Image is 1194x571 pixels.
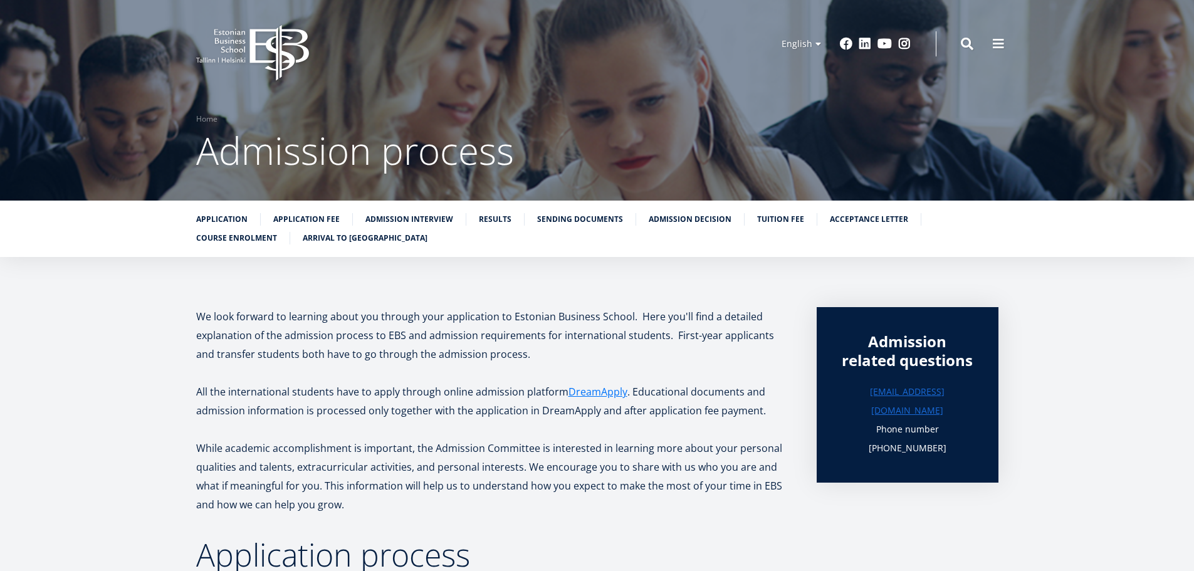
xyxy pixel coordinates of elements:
[196,439,792,514] p: While academic accomplishment is important, the Admission Committee is interested in learning mor...
[196,213,248,226] a: Application
[830,213,908,226] a: Acceptance letter
[842,382,973,420] a: [EMAIL_ADDRESS][DOMAIN_NAME]
[877,38,892,50] a: Youtube
[479,213,511,226] a: Results
[840,38,852,50] a: Facebook
[273,213,340,226] a: Application fee
[898,38,911,50] a: Instagram
[842,420,973,458] p: Phone number [PHONE_NUMBER]
[537,213,623,226] a: Sending documents
[757,213,804,226] a: Tuition fee
[196,307,792,364] p: We look forward to learning about you through your application to Estonian Business School. Here ...
[859,38,871,50] a: Linkedin
[842,332,973,370] div: Admission related questions
[196,539,792,570] h2: Application process
[568,382,627,401] a: DreamApply
[196,232,277,244] a: Course enrolment
[196,382,792,420] p: All the international students have to apply through online admission platform . Educational docu...
[196,113,217,125] a: Home
[649,213,731,226] a: Admission decision
[365,213,453,226] a: Admission interview
[196,125,514,176] span: Admission process
[303,232,427,244] a: Arrival to [GEOGRAPHIC_DATA]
